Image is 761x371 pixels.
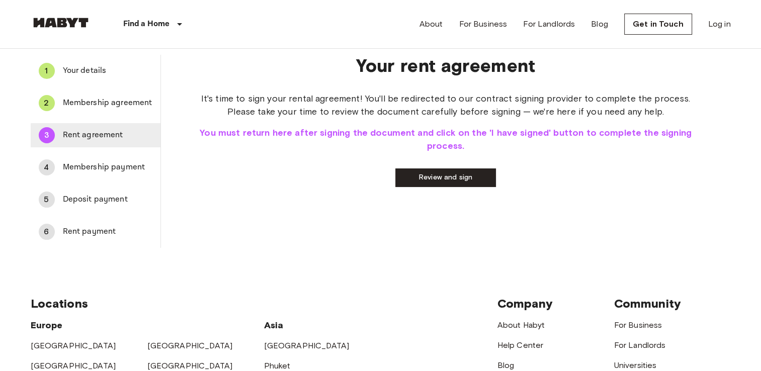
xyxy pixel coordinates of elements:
[459,18,507,30] a: For Business
[39,127,55,143] div: 3
[31,155,160,179] div: 4Membership payment
[497,320,545,330] a: About Habyt
[497,360,515,370] a: Blog
[39,63,55,79] div: 1
[63,97,152,109] span: Membership agreement
[497,296,553,311] span: Company
[63,226,152,238] span: Rent payment
[193,92,699,118] span: It's time to sign your rental agreement! You'll be redirected to our contract signing provider to...
[63,65,152,77] span: Your details
[31,91,160,115] div: 2Membership agreement
[591,18,608,30] a: Blog
[395,168,496,187] a: Review and sign
[708,18,731,30] a: Log in
[31,220,160,244] div: 6Rent payment
[31,361,116,370] a: [GEOGRAPHIC_DATA]
[31,341,116,350] a: [GEOGRAPHIC_DATA]
[123,18,170,30] p: Find a Home
[31,123,160,147] div: 3Rent agreement
[63,194,152,206] span: Deposit payment
[419,18,443,30] a: About
[264,320,284,331] span: Asia
[31,18,91,28] img: Habyt
[39,159,55,175] div: 4
[31,188,160,212] div: 5Deposit payment
[193,126,699,152] span: You must return here after signing the document and click on the 'I have signed' button to comple...
[39,192,55,208] div: 5
[39,224,55,240] div: 6
[497,340,544,350] a: Help Center
[193,55,699,76] p: Your rent agreement
[31,59,160,83] div: 1Your details
[614,360,657,370] a: Universities
[614,320,662,330] a: For Business
[63,161,152,173] span: Membership payment
[523,18,575,30] a: For Landlords
[39,95,55,111] div: 2
[31,320,63,331] span: Europe
[624,14,692,35] a: Get in Touch
[31,296,88,311] span: Locations
[147,361,233,370] a: [GEOGRAPHIC_DATA]
[264,341,350,350] a: [GEOGRAPHIC_DATA]
[614,340,666,350] a: For Landlords
[147,341,233,350] a: [GEOGRAPHIC_DATA]
[63,129,152,141] span: Rent agreement
[264,361,291,370] a: Phuket
[614,296,681,311] span: Community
